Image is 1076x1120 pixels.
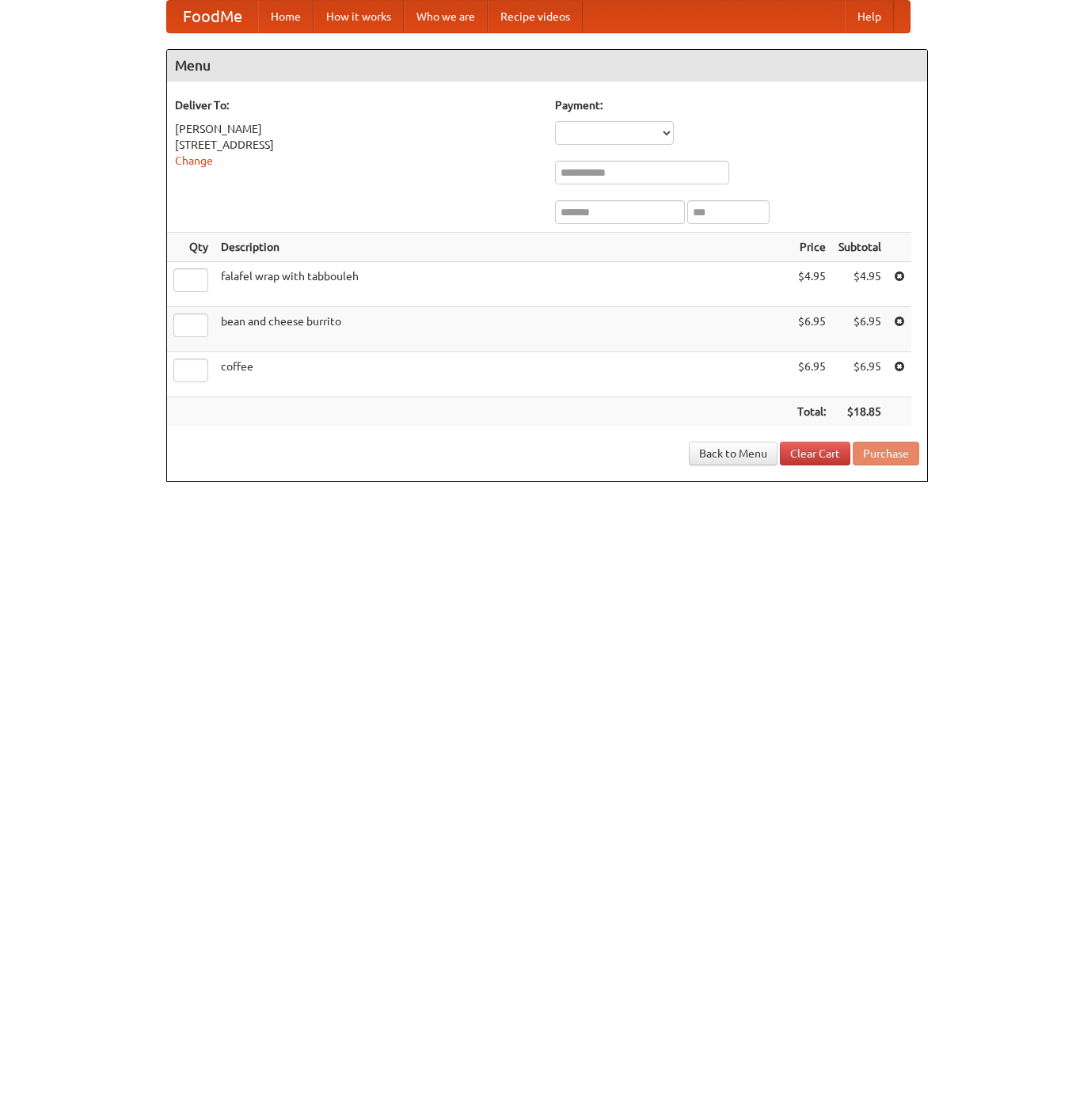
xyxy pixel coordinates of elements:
[175,154,213,167] a: Change
[780,442,850,465] a: Clear Cart
[167,233,215,262] th: Qty
[832,262,888,307] td: $4.95
[555,97,919,113] h5: Payment:
[845,1,894,32] a: Help
[175,137,539,153] div: [STREET_ADDRESS]
[167,50,927,82] h4: Menu
[832,352,888,397] td: $6.95
[832,397,888,427] th: $18.85
[215,262,791,307] td: falafel wrap with tabbouleh
[488,1,583,32] a: Recipe videos
[853,442,919,465] button: Purchase
[791,397,832,427] th: Total:
[832,233,888,262] th: Subtotal
[404,1,488,32] a: Who we are
[689,442,778,465] a: Back to Menu
[175,121,539,137] div: [PERSON_NAME]
[832,307,888,352] td: $6.95
[791,262,832,307] td: $4.95
[791,352,832,397] td: $6.95
[791,307,832,352] td: $6.95
[314,1,404,32] a: How it works
[167,1,258,32] a: FoodMe
[215,307,791,352] td: bean and cheese burrito
[791,233,832,262] th: Price
[175,97,539,113] h5: Deliver To:
[215,233,791,262] th: Description
[215,352,791,397] td: coffee
[258,1,314,32] a: Home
